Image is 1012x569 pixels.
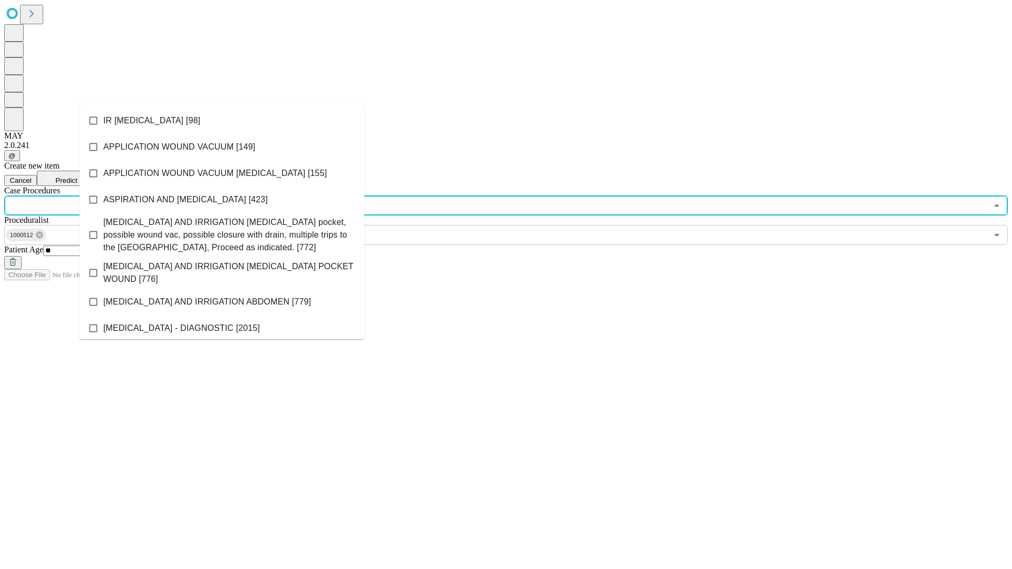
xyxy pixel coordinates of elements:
span: [MEDICAL_DATA] AND IRRIGATION [MEDICAL_DATA] pocket, possible wound vac, possible closure with dr... [103,216,356,254]
div: MAY [4,131,1008,141]
span: Proceduralist [4,215,48,224]
span: Cancel [9,176,32,184]
button: Open [989,228,1004,242]
button: @ [4,150,20,161]
span: 1000512 [6,229,37,241]
button: Cancel [4,175,37,186]
span: Predict [55,176,77,184]
span: ASPIRATION AND [MEDICAL_DATA] [423] [103,193,268,206]
span: @ [8,152,16,160]
span: APPLICATION WOUND VACUUM [149] [103,141,255,153]
button: Predict [37,171,85,186]
span: APPLICATION WOUND VACUUM [MEDICAL_DATA] [155] [103,167,327,180]
span: Create new item [4,161,60,170]
span: Patient Age [4,245,43,254]
div: 1000512 [6,229,46,241]
span: [MEDICAL_DATA] - DIAGNOSTIC [2015] [103,322,260,335]
span: [MEDICAL_DATA] AND IRRIGATION [MEDICAL_DATA] POCKET WOUND [776] [103,260,356,286]
div: 2.0.241 [4,141,1008,150]
button: Close [989,198,1004,213]
span: [MEDICAL_DATA] AND IRRIGATION ABDOMEN [779] [103,296,311,308]
span: Scheduled Procedure [4,186,60,195]
span: IR [MEDICAL_DATA] [98] [103,114,200,127]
